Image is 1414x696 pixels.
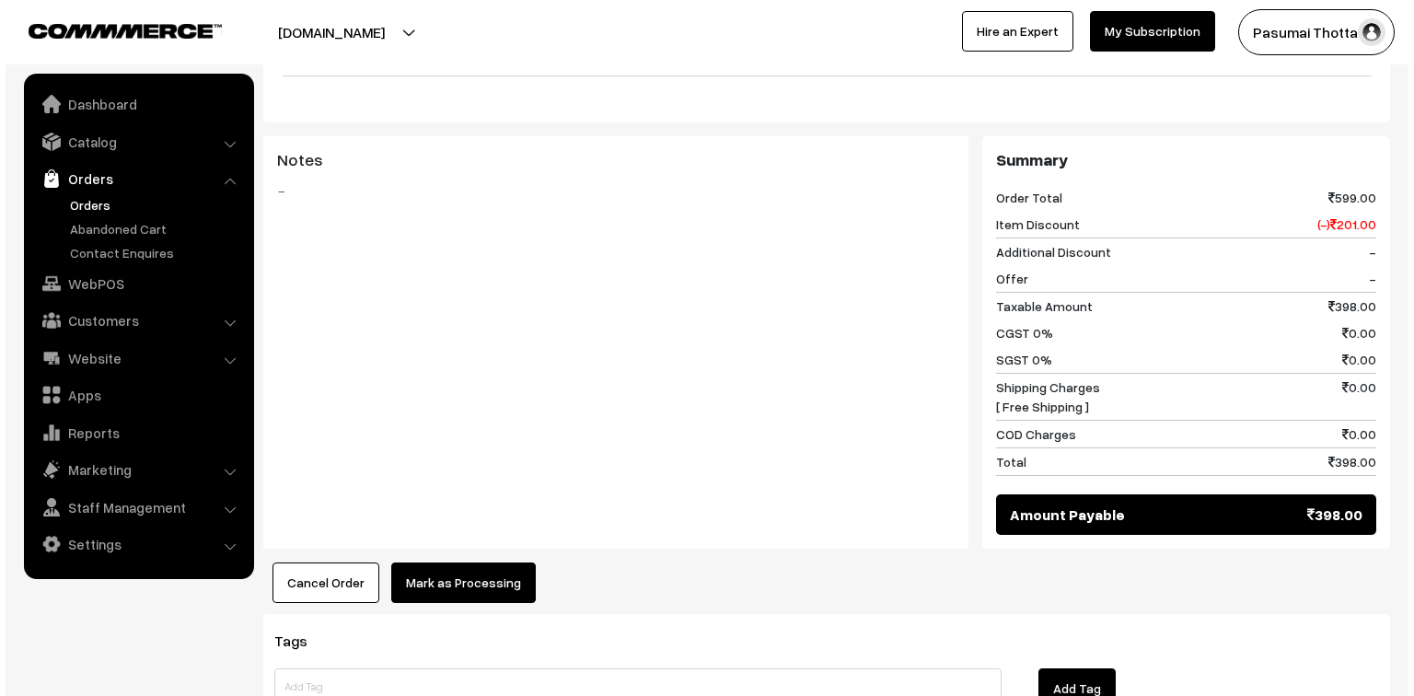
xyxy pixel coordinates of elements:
span: Item Discount [991,215,1074,234]
a: Settings [23,528,242,561]
span: 0.00 [1337,350,1371,369]
span: Amount Payable [1004,504,1119,526]
a: Website [23,342,242,375]
a: Customers [23,304,242,337]
a: Reports [23,416,242,449]
span: (-) 201.00 [1312,215,1371,234]
img: COMMMERCE [23,24,216,38]
span: Order Total [991,188,1057,207]
a: Orders [60,195,242,215]
span: Total [991,452,1021,471]
span: Offer [991,269,1023,288]
a: Dashboard [23,87,242,121]
h3: Notes [272,150,949,170]
span: 398.00 [1323,452,1371,471]
a: Staff Management [23,491,242,524]
a: Contact Enquires [60,243,242,262]
span: SGST 0% [991,350,1047,369]
span: CGST 0% [991,323,1048,342]
a: Marketing [23,453,242,486]
h3: Summary [991,150,1371,170]
a: Orders [23,162,242,195]
span: COD Charges [991,424,1071,444]
span: 398.00 [1302,504,1357,526]
span: 599.00 [1323,188,1371,207]
span: 0.00 [1337,323,1371,342]
a: WebPOS [23,267,242,300]
button: Mark as Processing [386,563,530,603]
span: 0.00 [1337,377,1371,416]
button: Pasumai Thotta… [1233,9,1389,55]
span: Taxable Amount [991,296,1087,316]
span: - [1363,269,1371,288]
a: My Subscription [1084,11,1210,52]
span: 398.00 [1323,296,1371,316]
a: Apps [23,378,242,412]
a: Abandoned Cart [60,219,242,238]
span: - [1363,242,1371,261]
a: Hire an Expert [956,11,1068,52]
span: Shipping Charges [ Free Shipping ] [991,377,1095,416]
a: Catalog [23,125,242,158]
a: COMMMERCE [23,18,184,41]
blockquote: - [272,180,949,202]
span: 0.00 [1337,424,1371,444]
img: user [1352,18,1380,46]
span: Additional Discount [991,242,1106,261]
span: Tags [269,632,324,650]
button: [DOMAIN_NAME] [208,9,444,55]
button: Cancel Order [267,563,374,603]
